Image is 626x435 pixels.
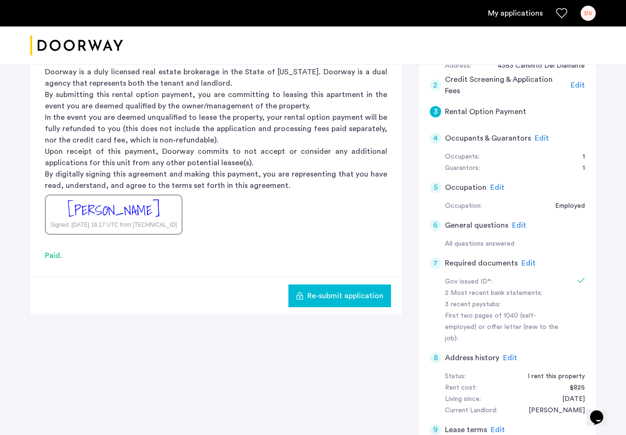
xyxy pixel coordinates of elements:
p: By digitally signing this agreement and making this payment, you are representing that you have r... [45,169,387,191]
div: Signed: [DATE] 16:17 UTC from [TECHNICAL_ID] [51,221,177,229]
div: 3 [430,106,441,117]
div: 8 [430,352,441,364]
div: Current Landlord: [445,405,497,417]
div: 6 [430,220,441,231]
p: By submitting this rental option payment, you are committing to leasing this apartment in the eve... [45,89,387,112]
div: 2 Most recent bank statements: [445,288,564,299]
div: DV [581,6,596,21]
span: Edit [512,222,526,229]
img: logo [30,28,123,63]
div: 4 [430,133,441,144]
button: button [288,284,391,307]
h5: Occupation [445,182,487,193]
div: 1 [573,151,585,163]
span: Edit [503,354,517,362]
span: Edit [535,134,549,142]
iframe: chat widget [586,397,617,426]
h5: General questions [445,220,508,231]
span: Edit [522,259,536,267]
div: Status: [445,371,466,382]
div: 5 [430,182,441,193]
div: Guarantors: [445,163,480,174]
span: Re-submit application [307,290,383,302]
p: In the event you are deemed unqualified to lease the property, your rental option payment will be... [45,112,387,146]
a: My application [488,8,543,19]
div: Living since: [445,394,481,405]
span: Edit [491,426,505,434]
div: 2 [430,80,441,91]
a: Favorites [556,8,567,19]
div: Occupants: [445,151,479,163]
div: 4363 Caminito Del Diamante [488,61,585,72]
div: All questions answered [445,239,585,250]
div: $825 [560,382,585,394]
a: Cazamio logo [30,28,123,63]
div: Rent cost: [445,382,477,394]
div: Occupation: [445,201,482,212]
h5: Occupants & Guarantors [445,133,531,144]
div: 07/01/2020 [553,394,585,405]
div: Cristina Canning [519,405,585,417]
div: Address: [445,61,471,72]
div: First two pages of 1040 (self-employed) or offer letter (new to the job): [445,311,564,345]
span: Edit [571,81,585,89]
h5: Required documents [445,257,518,269]
div: 1 [573,163,585,174]
h5: Credit Screening & Application Fees [445,74,567,97]
div: [PERSON_NAME] [68,200,160,221]
div: Gov issued ID*: [445,276,564,288]
div: Employed [546,201,585,212]
span: Edit [490,184,504,191]
h5: Address history [445,352,499,364]
div: I rent this property [518,371,585,382]
h5: Rental Option Payment [445,106,526,117]
p: Doorway is a duly licensed real estate brokerage in the State of [US_STATE]. Doorway is a dual ag... [45,66,387,89]
div: 7 [430,257,441,269]
div: Paid. [45,250,387,261]
p: Upon receipt of this payment, Doorway commits to not accept or consider any additional applicatio... [45,146,387,169]
div: 3 recent paystubs: [445,299,564,311]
